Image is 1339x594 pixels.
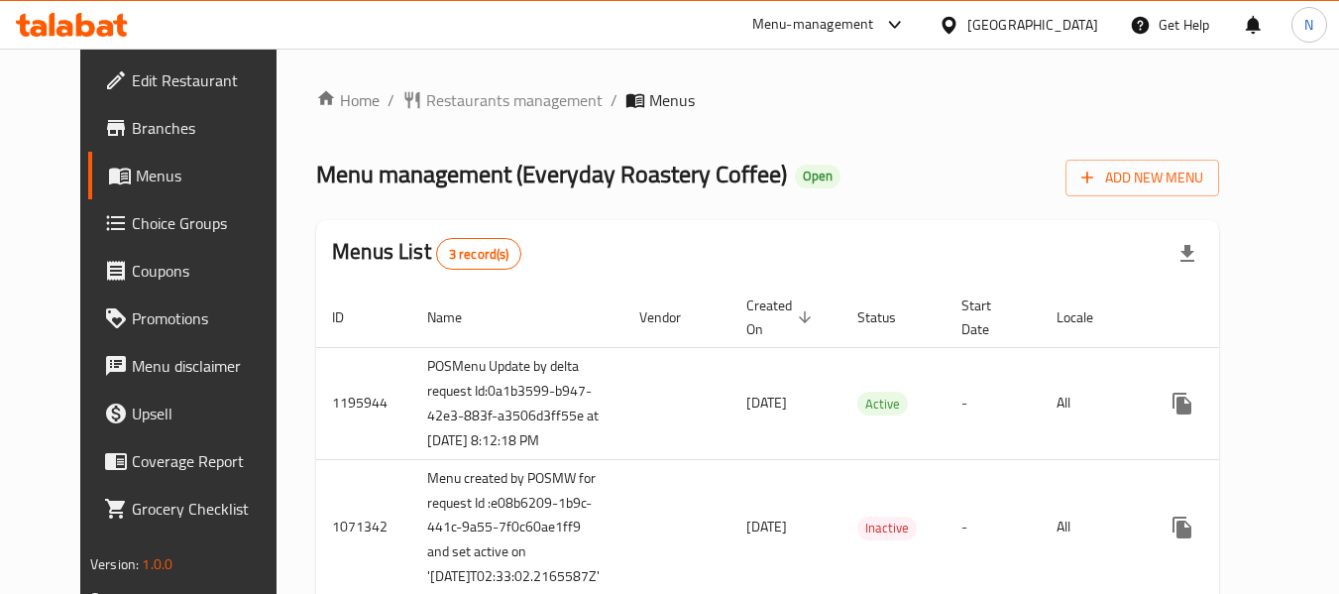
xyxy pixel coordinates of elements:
span: Inactive [857,517,917,539]
li: / [388,88,394,112]
h2: Menus List [332,237,521,270]
a: Home [316,88,380,112]
div: Inactive [857,517,917,540]
span: 3 record(s) [437,245,521,264]
a: Coupons [88,247,304,295]
span: ID [332,305,370,329]
div: Menu-management [752,13,874,37]
td: - [946,347,1041,459]
div: Open [795,165,840,188]
a: Menu disclaimer [88,342,304,390]
a: Upsell [88,390,304,437]
span: N [1304,14,1313,36]
span: Branches [132,116,288,140]
div: Active [857,392,908,416]
a: Choice Groups [88,199,304,247]
span: Coupons [132,259,288,283]
div: Total records count [436,238,522,270]
td: POSMenu Update by delta request Id:0a1b3599-b947-42e3-883f-a3506d3ff55e at [DATE] 8:12:18 PM [411,347,623,459]
a: Edit Restaurant [88,57,304,104]
span: Version: [90,551,139,577]
td: 1195944 [316,347,411,459]
span: Promotions [132,306,288,330]
span: Status [857,305,922,329]
span: Active [857,393,908,416]
span: Restaurants management [426,88,603,112]
span: Add New Menu [1081,166,1203,190]
span: Menus [136,164,288,187]
span: Name [427,305,488,329]
span: Menu disclaimer [132,354,288,378]
span: Locale [1057,305,1119,329]
span: Upsell [132,402,288,425]
a: Menus [88,152,304,199]
span: Menus [649,88,695,112]
span: Edit Restaurant [132,68,288,92]
span: 1.0.0 [142,551,172,577]
span: [DATE] [746,390,787,416]
span: [DATE] [746,514,787,539]
button: Add New Menu [1065,160,1219,196]
a: Restaurants management [402,88,603,112]
a: Coverage Report [88,437,304,485]
span: Created On [746,294,818,341]
span: Choice Groups [132,211,288,235]
div: Export file [1164,230,1211,278]
button: Change Status [1206,504,1254,551]
button: more [1159,504,1206,551]
button: Change Status [1206,380,1254,427]
span: Start Date [961,294,1017,341]
span: Menu management ( Everyday Roastery Coffee ) [316,152,787,196]
button: more [1159,380,1206,427]
a: Branches [88,104,304,152]
li: / [611,88,617,112]
span: Vendor [639,305,707,329]
a: Grocery Checklist [88,485,304,533]
span: Coverage Report [132,449,288,473]
nav: breadcrumb [316,88,1219,112]
a: Promotions [88,295,304,342]
span: Grocery Checklist [132,497,288,521]
span: Open [795,168,840,184]
td: All [1041,347,1143,459]
div: [GEOGRAPHIC_DATA] [967,14,1098,36]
